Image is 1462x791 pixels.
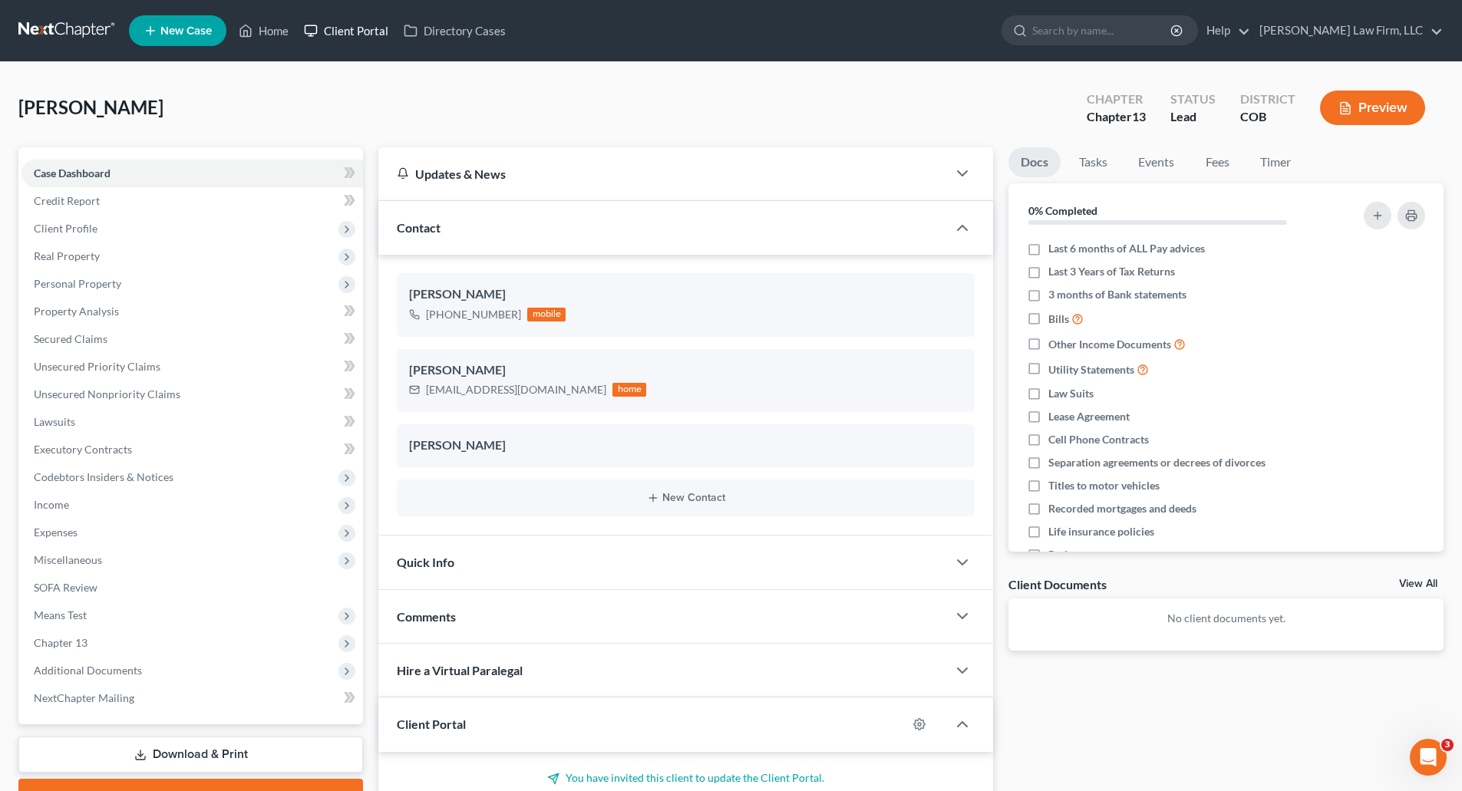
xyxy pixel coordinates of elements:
span: Other Income Documents [1048,337,1171,352]
a: Tasks [1067,147,1120,177]
span: Comments [397,609,456,624]
a: NextChapter Mailing [21,684,363,712]
div: [PERSON_NAME] [409,285,962,304]
span: Contact [397,220,441,235]
span: Cell Phone Contracts [1048,432,1149,447]
a: Lawsuits [21,408,363,436]
span: Law Suits [1048,386,1094,401]
div: Updates & News [397,166,929,182]
a: Download & Print [18,737,363,773]
a: [PERSON_NAME] Law Firm, LLC [1252,17,1443,44]
strong: 0% Completed [1028,204,1097,217]
span: Retirement account statements [1048,547,1197,562]
span: Codebtors Insiders & Notices [34,470,173,483]
span: 13 [1132,109,1146,124]
a: Client Portal [296,17,396,44]
a: View All [1399,578,1437,589]
div: Chapter [1087,91,1146,108]
div: COB [1240,108,1295,126]
a: Directory Cases [396,17,513,44]
span: Last 6 months of ALL Pay advices [1048,241,1205,256]
span: Executory Contracts [34,443,132,456]
span: 3 months of Bank statements [1048,287,1186,302]
div: [PERSON_NAME] [409,361,962,380]
span: Life insurance policies [1048,524,1154,539]
a: Events [1126,147,1186,177]
span: Lawsuits [34,415,75,428]
button: New Contact [409,492,962,504]
span: Additional Documents [34,664,142,677]
span: Client Profile [34,222,97,235]
span: Last 3 Years of Tax Returns [1048,264,1175,279]
a: Credit Report [21,187,363,215]
span: Miscellaneous [34,553,102,566]
div: [PERSON_NAME] [409,437,962,455]
a: Help [1199,17,1250,44]
span: Real Property [34,249,100,262]
span: Bills [1048,311,1069,327]
span: Unsecured Priority Claims [34,360,160,373]
span: Chapter 13 [34,636,87,649]
div: [EMAIL_ADDRESS][DOMAIN_NAME] [426,382,606,397]
div: Client Documents [1008,576,1107,592]
button: Preview [1320,91,1425,125]
a: Unsecured Nonpriority Claims [21,381,363,408]
a: Case Dashboard [21,160,363,187]
span: Lease Agreement [1048,409,1130,424]
span: Expenses [34,526,78,539]
input: Search by name... [1032,16,1173,44]
a: Home [231,17,296,44]
span: [PERSON_NAME] [18,96,163,118]
p: No client documents yet. [1021,611,1431,626]
div: mobile [527,308,566,321]
span: 3 [1441,739,1454,751]
span: Credit Report [34,194,100,207]
a: Executory Contracts [21,436,363,463]
p: You have invited this client to update the Client Portal. [397,770,975,786]
a: Unsecured Priority Claims [21,353,363,381]
div: Chapter [1087,108,1146,126]
span: Separation agreements or decrees of divorces [1048,455,1266,470]
span: Recorded mortgages and deeds [1048,501,1196,516]
a: Fees [1193,147,1242,177]
a: Timer [1248,147,1303,177]
span: SOFA Review [34,581,97,594]
div: home [612,383,646,397]
span: Income [34,498,69,511]
div: [PHONE_NUMBER] [426,307,521,322]
span: Utility Statements [1048,362,1134,377]
span: Personal Property [34,277,121,290]
span: Unsecured Nonpriority Claims [34,387,180,400]
div: Lead [1170,108,1216,126]
div: District [1240,91,1295,108]
a: SOFA Review [21,574,363,601]
iframe: Intercom live chat [1410,739,1447,776]
span: NextChapter Mailing [34,691,134,704]
span: Case Dashboard [34,166,111,180]
span: Secured Claims [34,332,107,345]
a: Docs [1008,147,1061,177]
a: Property Analysis [21,298,363,325]
span: Quick Info [397,555,454,569]
a: Secured Claims [21,325,363,353]
div: Status [1170,91,1216,108]
span: Means Test [34,608,87,621]
span: Property Analysis [34,305,119,318]
span: Client Portal [397,717,466,731]
span: New Case [160,25,212,37]
span: Titles to motor vehicles [1048,478,1160,493]
span: Hire a Virtual Paralegal [397,663,523,677]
